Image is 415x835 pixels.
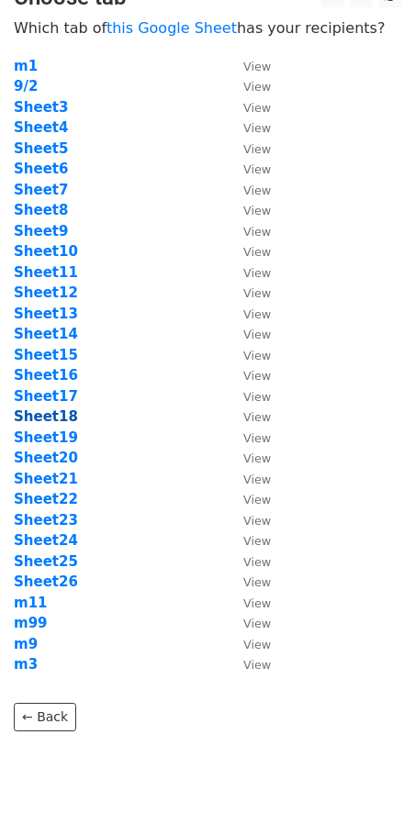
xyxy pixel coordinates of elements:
[14,119,68,136] strong: Sheet4
[14,284,78,301] a: Sheet12
[225,161,271,177] a: View
[225,656,271,673] a: View
[243,555,271,569] small: View
[14,429,78,446] a: Sheet19
[14,326,78,342] a: Sheet14
[243,349,271,362] small: View
[225,615,271,631] a: View
[225,636,271,652] a: View
[225,243,271,260] a: View
[225,367,271,384] a: View
[14,243,78,260] a: Sheet10
[14,512,78,529] a: Sheet23
[14,491,78,507] a: Sheet22
[243,204,271,217] small: View
[14,656,38,673] a: m3
[243,307,271,321] small: View
[323,747,415,835] iframe: Chat Widget
[225,595,271,611] a: View
[243,473,271,486] small: View
[225,450,271,466] a: View
[243,638,271,651] small: View
[14,264,78,281] strong: Sheet11
[243,60,271,73] small: View
[14,347,78,363] strong: Sheet15
[225,306,271,322] a: View
[14,202,68,218] a: Sheet8
[14,615,48,631] a: m99
[14,450,78,466] a: Sheet20
[225,573,271,590] a: View
[225,347,271,363] a: View
[225,182,271,198] a: View
[14,140,68,157] a: Sheet5
[225,429,271,446] a: View
[14,78,38,95] a: 9/2
[14,182,68,198] a: Sheet7
[243,245,271,259] small: View
[14,703,76,731] a: ← Back
[225,532,271,549] a: View
[14,408,78,425] a: Sheet18
[225,140,271,157] a: View
[243,410,271,424] small: View
[107,19,237,37] a: this Google Sheet
[14,306,78,322] a: Sheet13
[225,264,271,281] a: View
[225,408,271,425] a: View
[225,78,271,95] a: View
[243,121,271,135] small: View
[243,142,271,156] small: View
[225,223,271,239] a: View
[243,617,271,630] small: View
[243,162,271,176] small: View
[243,575,271,589] small: View
[14,367,78,384] a: Sheet16
[225,471,271,487] a: View
[225,512,271,529] a: View
[243,328,271,341] small: View
[14,595,48,611] a: m11
[14,223,68,239] a: Sheet9
[14,99,68,116] strong: Sheet3
[225,388,271,405] a: View
[243,658,271,672] small: View
[14,553,78,570] a: Sheet25
[243,390,271,404] small: View
[225,58,271,74] a: View
[243,225,271,239] small: View
[14,388,78,405] a: Sheet17
[14,532,78,549] a: Sheet24
[14,18,401,38] p: Which tab of has your recipients?
[225,119,271,136] a: View
[225,284,271,301] a: View
[225,202,271,218] a: View
[243,431,271,445] small: View
[243,101,271,115] small: View
[243,596,271,610] small: View
[243,493,271,507] small: View
[14,573,78,590] a: Sheet26
[14,636,38,652] strong: m9
[14,471,78,487] a: Sheet21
